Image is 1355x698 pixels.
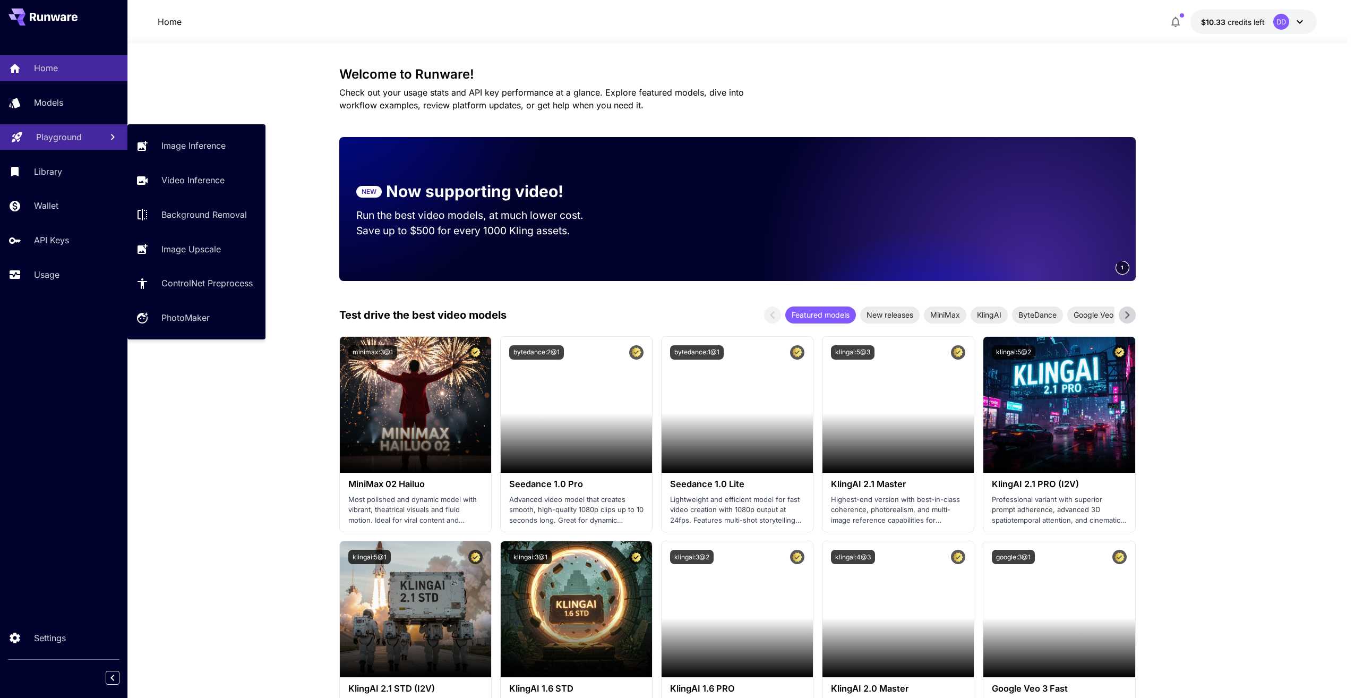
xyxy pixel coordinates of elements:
[339,67,1136,82] h3: Welcome to Runware!
[831,684,965,694] h3: KlingAI 2.0 Master
[127,236,265,262] a: Image Upscale
[127,167,265,193] a: Video Inference
[348,345,397,360] button: minimax:3@1
[158,15,182,28] nav: breadcrumb
[790,550,804,564] button: Certified Model – Vetted for best performance and includes a commercial license.
[348,479,483,489] h3: MiniMax 02 Hailuo
[509,345,564,360] button: bytedance:2@1
[34,165,62,178] p: Library
[992,550,1035,564] button: google:3@1
[161,243,221,256] p: Image Upscale
[822,337,974,473] img: alt
[822,541,974,677] img: alt
[1112,550,1127,564] button: Certified Model – Vetted for best performance and includes a commercial license.
[1067,309,1120,320] span: Google Veo
[161,208,247,221] p: Background Removal
[629,345,644,360] button: Certified Model – Vetted for best performance and includes a commercial license.
[670,550,714,564] button: klingai:3@2
[992,684,1126,694] h3: Google Veo 3 Fast
[924,309,966,320] span: MiniMax
[1201,16,1265,28] div: $10.32969
[34,62,58,74] p: Home
[670,684,804,694] h3: KlingAI 1.6 PRO
[158,15,182,28] p: Home
[34,234,69,246] p: API Keys
[509,479,644,489] h3: Seedance 1.0 Pro
[161,311,210,324] p: PhotoMaker
[501,541,652,677] img: alt
[790,345,804,360] button: Certified Model – Vetted for best performance and includes a commercial license.
[1201,18,1228,27] span: $10.33
[339,307,507,323] p: Test drive the best video models
[127,305,265,331] a: PhotoMaker
[114,668,127,687] div: Collapse sidebar
[1273,14,1289,30] div: DD
[127,202,265,228] a: Background Removal
[860,309,920,320] span: New releases
[670,479,804,489] h3: Seedance 1.0 Lite
[831,479,965,489] h3: KlingAI 2.1 Master
[501,337,652,473] img: alt
[468,345,483,360] button: Certified Model – Vetted for best performance and includes a commercial license.
[340,541,491,677] img: alt
[983,541,1135,677] img: alt
[127,133,265,159] a: Image Inference
[34,268,59,281] p: Usage
[362,187,376,197] p: NEW
[348,550,391,564] button: klingai:5@1
[992,479,1126,489] h3: KlingAI 2.1 PRO (I2V)
[34,96,63,109] p: Models
[34,632,66,644] p: Settings
[992,495,1126,526] p: Professional variant with superior prompt adherence, advanced 3D spatiotemporal attention, and ci...
[831,550,875,564] button: klingai:4@3
[161,174,225,186] p: Video Inference
[831,345,874,360] button: klingai:5@3
[951,550,965,564] button: Certified Model – Vetted for best performance and includes a commercial license.
[127,270,265,296] a: ControlNet Preprocess
[670,345,724,360] button: bytedance:1@1
[348,495,483,526] p: Most polished and dynamic model with vibrant, theatrical visuals and fluid motion. Ideal for vira...
[1121,263,1124,271] span: 1
[106,671,119,685] button: Collapse sidebar
[340,337,491,473] img: alt
[662,337,813,473] img: alt
[509,684,644,694] h3: KlingAI 1.6 STD
[951,345,965,360] button: Certified Model – Vetted for best performance and includes a commercial license.
[161,277,253,290] p: ControlNet Preprocess
[1228,18,1265,27] span: credits left
[629,550,644,564] button: Certified Model – Vetted for best performance and includes a commercial license.
[971,309,1008,320] span: KlingAI
[1112,345,1127,360] button: Certified Model – Vetted for best performance and includes a commercial license.
[992,345,1035,360] button: klingai:5@2
[1012,309,1063,320] span: ByteDance
[356,223,604,239] p: Save up to $500 for every 1000 Kling assets.
[785,309,856,320] span: Featured models
[670,495,804,526] p: Lightweight and efficient model for fast video creation with 1080p output at 24fps. Features mult...
[348,684,483,694] h3: KlingAI 2.1 STD (I2V)
[983,337,1135,473] img: alt
[356,208,604,223] p: Run the best video models, at much lower cost.
[161,139,226,152] p: Image Inference
[662,541,813,677] img: alt
[509,495,644,526] p: Advanced video model that creates smooth, high-quality 1080p clips up to 10 seconds long. Great f...
[509,550,552,564] button: klingai:3@1
[386,180,563,203] p: Now supporting video!
[1190,10,1317,34] button: $10.32969
[468,550,483,564] button: Certified Model – Vetted for best performance and includes a commercial license.
[831,495,965,526] p: Highest-end version with best-in-class coherence, photorealism, and multi-image reference capabil...
[339,87,744,110] span: Check out your usage stats and API key performance at a glance. Explore featured models, dive int...
[36,131,82,143] p: Playground
[34,199,58,212] p: Wallet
